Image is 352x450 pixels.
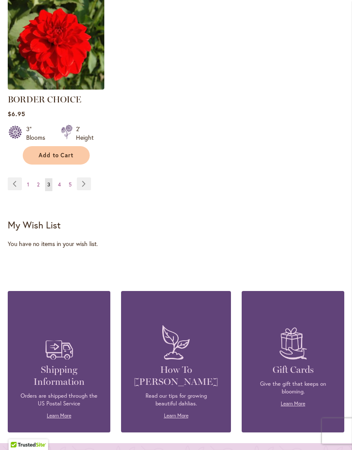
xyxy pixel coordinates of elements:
a: Learn More [47,412,71,419]
span: 5 [69,181,72,188]
button: Add to Cart [23,146,90,165]
h4: How To [PERSON_NAME] [134,364,218,388]
a: 5 [67,178,74,191]
h4: Gift Cards [255,364,331,376]
strong: My Wish List [8,219,61,231]
p: Read our tips for growing beautiful dahlias. [134,392,218,408]
span: 3 [47,181,50,188]
span: Add to Cart [39,152,74,159]
div: You have no items in your wish list. [8,240,344,248]
span: 2 [37,181,39,188]
span: 4 [58,181,61,188]
span: 1 [27,181,29,188]
iframe: Launch Accessibility Center [6,420,30,444]
a: BORDER CHOICE [8,83,104,91]
div: 2' Height [76,125,94,142]
p: Orders are shipped through the US Postal Service [21,392,97,408]
a: 4 [56,178,63,191]
a: 1 [25,178,31,191]
a: Learn More [164,412,188,419]
p: Give the gift that keeps on blooming. [255,380,331,396]
div: 3" Blooms [26,125,51,142]
a: BORDER CHOICE [8,94,81,105]
span: $6.95 [8,110,25,118]
h4: Shipping Information [21,364,97,388]
a: Learn More [281,400,305,407]
a: 2 [35,178,42,191]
